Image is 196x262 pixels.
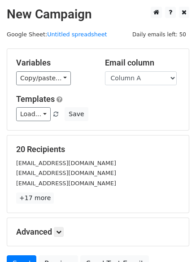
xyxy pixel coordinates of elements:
[16,144,180,154] h5: 20 Recipients
[47,31,107,38] a: Untitled spreadsheet
[16,180,116,187] small: [EMAIL_ADDRESS][DOMAIN_NAME]
[16,94,55,104] a: Templates
[16,107,51,121] a: Load...
[151,219,196,262] iframe: Chat Widget
[65,107,88,121] button: Save
[7,7,189,22] h2: New Campaign
[16,192,54,204] a: +17 more
[129,31,189,38] a: Daily emails left: 50
[16,160,116,166] small: [EMAIL_ADDRESS][DOMAIN_NAME]
[129,30,189,39] span: Daily emails left: 50
[16,58,91,68] h5: Variables
[16,227,180,237] h5: Advanced
[7,31,107,38] small: Google Sheet:
[105,58,180,68] h5: Email column
[16,170,116,176] small: [EMAIL_ADDRESS][DOMAIN_NAME]
[16,71,71,85] a: Copy/paste...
